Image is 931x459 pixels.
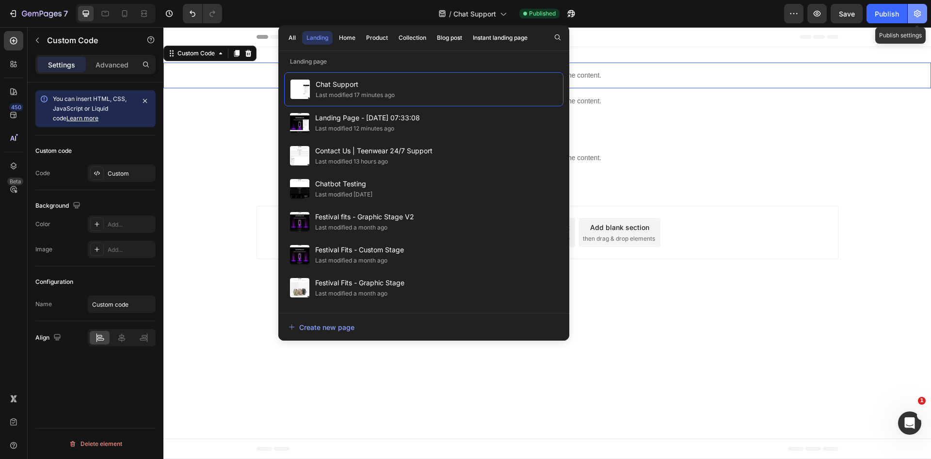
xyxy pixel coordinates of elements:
div: Choose templates [279,195,338,205]
p: 7 [64,8,68,19]
button: All [284,31,300,45]
button: Save [831,4,863,23]
span: Chatbot Testing [315,178,372,190]
div: Add blank section [427,195,486,205]
span: Add section [361,173,407,183]
div: Last modified 17 minutes ago [316,90,395,100]
div: 450 [9,103,23,111]
p: Advanced [96,60,128,70]
div: Configuration [35,278,73,286]
div: Product [366,33,388,42]
div: Delete element [69,438,122,450]
p: Custom Code [47,34,129,46]
span: inspired by CRO experts [275,207,341,216]
span: Festival Fits - Graphic Stage [315,277,404,289]
span: 1 [918,397,926,405]
span: Festival Fits - Custom Stage [315,244,404,256]
div: Publish [875,9,899,19]
a: Learn more [66,115,98,122]
button: Instant landing page [468,31,532,45]
span: / [449,9,451,19]
span: from URL or image [354,207,406,216]
div: Align [35,331,63,344]
div: Last modified 13 hours ago [315,157,388,166]
div: Beta [7,178,23,185]
div: Undo/Redo [183,4,222,23]
div: Collection [399,33,426,42]
iframe: Intercom live chat [898,411,921,435]
div: Custom code [35,147,72,155]
div: Color [35,220,50,229]
button: Publish [867,4,907,23]
span: Published [529,9,556,18]
button: 7 [4,4,72,23]
button: Product [362,31,392,45]
button: Collection [394,31,431,45]
div: Home [339,33,355,42]
p: Landing page [278,57,569,66]
span: Landing Page - [DATE] 07:33:08 [315,112,420,124]
span: Chat Support [316,79,395,90]
span: Chat Support [453,9,496,19]
div: Last modified 12 minutes ago [315,124,394,133]
div: Background [35,199,82,213]
div: Image [35,245,52,254]
div: Last modified a month ago [315,256,387,265]
button: Landing [302,31,333,45]
div: Last modified [DATE] [315,190,372,199]
div: Create new page [289,322,354,332]
p: Settings [48,60,75,70]
span: You can insert HTML, CSS, JavaScript or Liquid code [53,95,127,122]
span: Festival fits - Graphic Stage V2 [315,211,414,223]
div: Code [35,169,50,178]
button: Delete element [35,436,156,452]
div: Last modified a month ago [315,223,387,232]
div: Last modified a month ago [315,289,387,298]
button: Blog post [433,31,466,45]
button: Home [335,31,360,45]
div: Blog post [437,33,462,42]
div: Generate layout [355,195,406,205]
div: Add... [108,246,153,254]
button: Create new page [288,317,560,337]
div: Name [35,300,52,309]
div: All [289,33,296,42]
div: Add... [108,220,153,229]
div: Landing [306,33,328,42]
iframe: Design area [163,27,931,459]
div: Custom [108,169,153,178]
span: Contact Us | Teenwear 24/7 Support [315,145,433,157]
span: Save [839,10,855,18]
span: then drag & drop elements [419,207,492,216]
div: Instant landing page [473,33,528,42]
